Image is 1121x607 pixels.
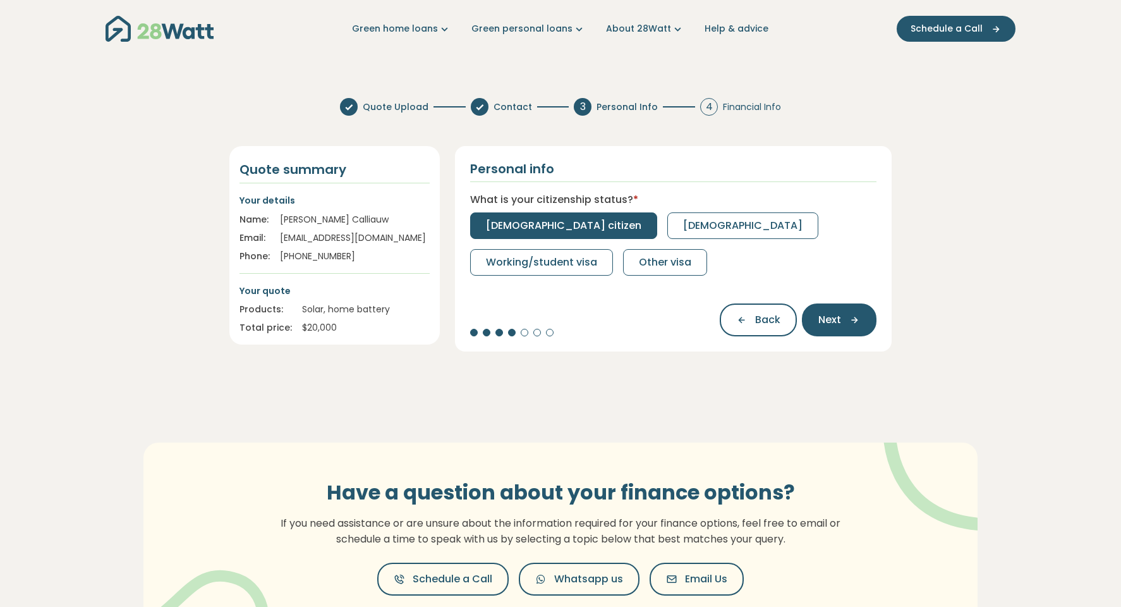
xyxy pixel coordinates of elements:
[723,101,781,114] span: Financial Info
[700,98,718,116] div: 4
[280,213,430,226] div: [PERSON_NAME] Calliauw
[494,101,532,114] span: Contact
[239,161,430,178] h4: Quote summary
[377,563,509,596] button: Schedule a Call
[470,249,613,276] button: Working/student visa
[239,193,430,207] p: Your details
[302,303,430,316] div: Solar, home battery
[802,303,876,336] button: Next
[818,312,841,328] span: Next
[667,212,818,239] button: [DEMOGRAPHIC_DATA]
[280,250,430,263] div: [PHONE_NUMBER]
[574,98,591,116] div: 3
[106,16,214,42] img: 28Watt
[683,218,803,233] span: [DEMOGRAPHIC_DATA]
[413,572,492,587] span: Schedule a Call
[897,16,1015,42] button: Schedule a Call
[685,572,727,587] span: Email Us
[302,321,430,334] div: $ 20,000
[519,563,639,596] button: Whatsapp us
[623,249,707,276] button: Other visa
[470,161,554,176] h2: Personal info
[755,312,780,328] span: Back
[239,303,292,316] div: Products:
[486,218,641,233] span: [DEMOGRAPHIC_DATA] citizen
[606,22,684,35] a: About 28Watt
[597,101,658,114] span: Personal Info
[273,481,848,505] h3: Have a question about your finance options?
[106,13,1015,45] nav: Main navigation
[705,22,768,35] a: Help & advice
[363,101,428,114] span: Quote Upload
[352,22,451,35] a: Green home loans
[239,231,270,245] div: Email:
[239,284,430,298] p: Your quote
[720,303,797,336] button: Back
[239,213,270,226] div: Name:
[554,572,623,587] span: Whatsapp us
[280,231,430,245] div: [EMAIL_ADDRESS][DOMAIN_NAME]
[911,22,983,35] span: Schedule a Call
[486,255,597,270] span: Working/student visa
[471,22,586,35] a: Green personal loans
[470,192,638,207] label: What is your citizenship status?
[470,212,657,239] button: [DEMOGRAPHIC_DATA] citizen
[639,255,691,270] span: Other visa
[273,515,848,548] p: If you need assistance or are unsure about the information required for your finance options, fee...
[239,250,270,263] div: Phone:
[239,321,292,334] div: Total price:
[650,563,744,596] button: Email Us
[851,408,1015,531] img: vector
